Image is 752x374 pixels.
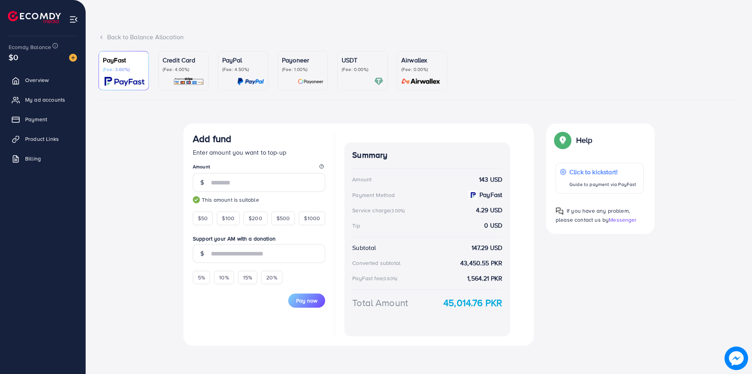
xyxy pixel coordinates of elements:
strong: 143 USD [479,175,502,184]
strong: PayFast [479,190,502,199]
a: Payment [6,111,80,127]
div: Back to Balance Allocation [99,33,739,42]
img: card [399,77,443,86]
div: Tip [352,222,360,230]
strong: 0 USD [484,221,502,230]
p: (Fee: 1.00%) [282,66,324,73]
span: 15% [243,274,252,281]
div: Service charge [352,206,407,214]
p: Guide to payment via PayFast [569,180,636,189]
button: Pay now [288,294,325,308]
span: Pay now [296,297,317,305]
strong: 1,564.21 PKR [467,274,502,283]
span: $200 [249,214,262,222]
h4: Summary [352,150,502,160]
span: If you have any problem, please contact us by [556,207,630,224]
p: PayPal [222,55,264,65]
img: payment [468,191,477,199]
span: 10% [219,274,229,281]
span: $50 [198,214,208,222]
span: $0 [9,51,18,63]
img: menu [69,15,78,24]
p: Click to kickstart! [569,167,636,177]
strong: 45,014.76 PKR [443,296,502,310]
a: My ad accounts [6,92,80,108]
img: card [298,77,324,86]
img: image [725,347,748,370]
p: (Fee: 0.00%) [401,66,443,73]
span: 20% [266,274,277,281]
small: This amount is suitable [193,196,325,204]
p: (Fee: 4.00%) [163,66,204,73]
div: PayFast fee [352,274,400,282]
div: Subtotal [352,243,376,252]
p: Help [576,135,593,145]
span: $100 [222,214,234,222]
span: Product Links [25,135,59,143]
div: Converted subtotal [352,259,401,267]
span: 5% [198,274,205,281]
span: Payment [25,115,47,123]
img: image [69,54,77,62]
p: PayFast [103,55,145,65]
img: card [173,77,204,86]
a: Overview [6,72,80,88]
p: Payoneer [282,55,324,65]
small: (3.60%) [382,275,397,282]
img: Popup guide [556,133,570,147]
img: logo [8,11,61,23]
img: Popup guide [556,207,564,215]
span: $1000 [304,214,320,222]
a: Billing [6,151,80,166]
img: card [104,77,145,86]
legend: Amount [193,163,325,173]
h3: Add fund [193,133,231,144]
a: Product Links [6,131,80,147]
p: (Fee: 3.60%) [103,66,145,73]
img: guide [193,196,200,203]
p: Enter amount you want to top-up [193,148,325,157]
span: Ecomdy Balance [9,43,51,51]
strong: 43,450.55 PKR [460,259,502,268]
span: Overview [25,76,49,84]
span: My ad accounts [25,96,65,104]
p: Airwallex [401,55,443,65]
small: (3.00%) [390,208,405,214]
strong: 4.29 USD [476,206,502,215]
strong: 147.29 USD [472,243,503,252]
img: card [237,77,264,86]
p: USDT [342,55,383,65]
div: Total Amount [352,296,408,310]
div: Payment Method [352,191,395,199]
span: Billing [25,155,41,162]
span: Messenger [609,216,637,224]
p: (Fee: 0.00%) [342,66,383,73]
span: $500 [276,214,290,222]
img: card [374,77,383,86]
label: Support your AM with a donation [193,235,325,243]
p: Credit Card [163,55,204,65]
div: Amount [352,175,371,183]
p: (Fee: 4.50%) [222,66,264,73]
